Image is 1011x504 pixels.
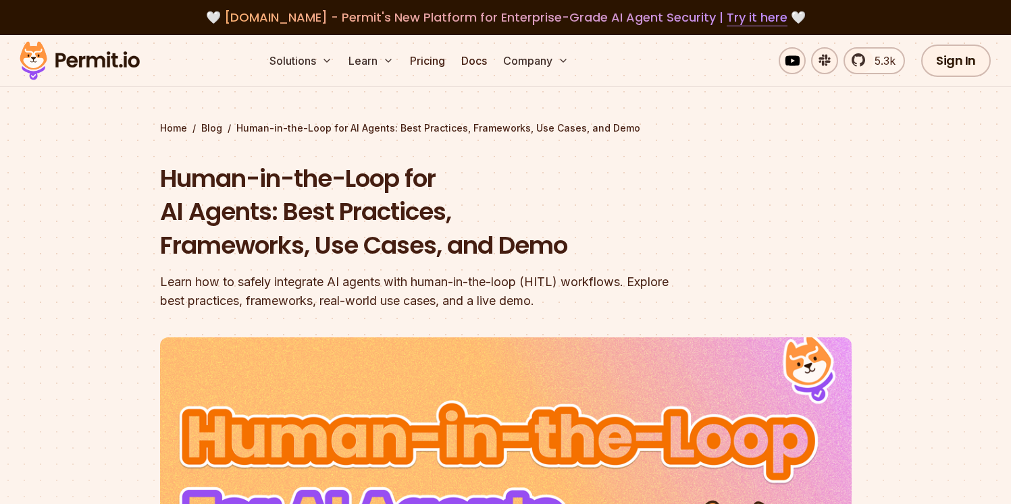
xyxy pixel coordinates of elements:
[224,9,787,26] span: [DOMAIN_NAME] - Permit's New Platform for Enterprise-Grade AI Agent Security |
[264,47,338,74] button: Solutions
[727,9,787,26] a: Try it here
[456,47,492,74] a: Docs
[498,47,574,74] button: Company
[921,45,991,77] a: Sign In
[160,121,187,135] a: Home
[14,38,146,84] img: Permit logo
[160,162,679,262] h1: Human-in-the-Loop for AI Agents: Best Practices, Frameworks, Use Cases, and Demo
[866,53,896,69] span: 5.3k
[160,273,679,310] div: Learn how to safely integrate AI agents with human-in-the-loop (HITL) workflows. Explore best pra...
[160,121,852,135] div: / /
[32,8,979,27] div: 🤍 🤍
[201,121,222,135] a: Blog
[405,47,450,74] a: Pricing
[844,47,905,74] a: 5.3k
[343,47,399,74] button: Learn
